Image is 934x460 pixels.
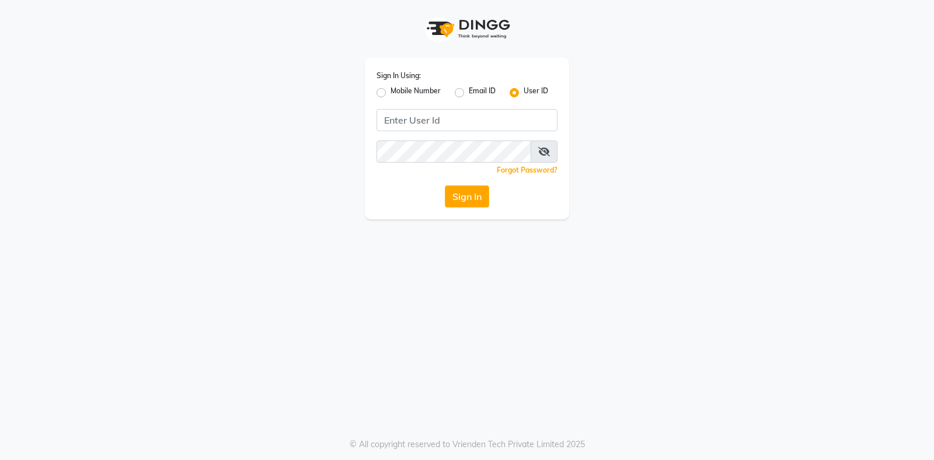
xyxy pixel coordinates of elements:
input: Username [377,141,531,163]
a: Forgot Password? [497,166,557,174]
img: logo1.svg [420,12,514,46]
label: User ID [524,86,548,100]
button: Sign In [445,185,489,208]
label: Email ID [469,86,496,100]
label: Mobile Number [391,86,441,100]
label: Sign In Using: [377,71,421,81]
input: Username [377,109,557,131]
